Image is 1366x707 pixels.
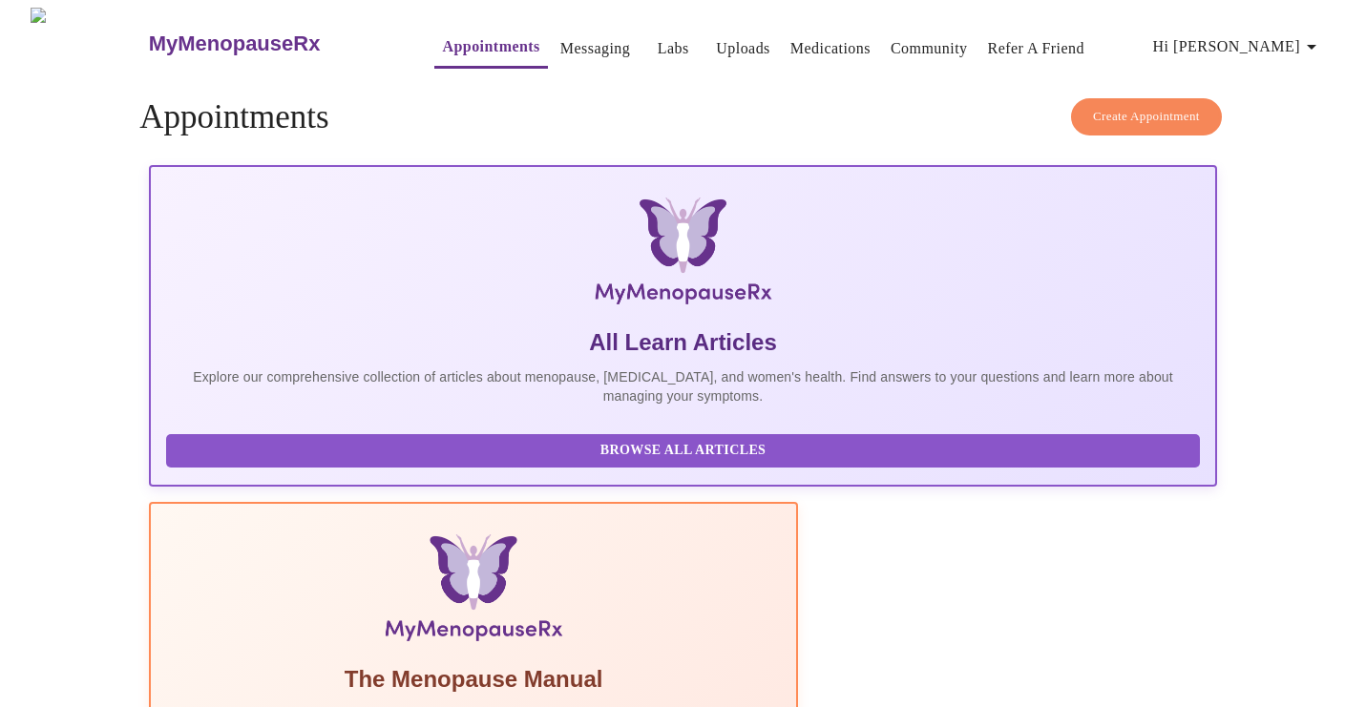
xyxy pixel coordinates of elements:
a: Community [891,35,968,62]
button: Appointments [434,28,547,69]
a: MyMenopauseRx [146,10,396,77]
span: Create Appointment [1093,106,1200,128]
button: Refer a Friend [980,30,1093,68]
a: Messaging [560,35,630,62]
h3: MyMenopauseRx [149,31,321,56]
a: Medications [790,35,871,62]
button: Community [883,30,976,68]
h4: Appointments [139,98,1227,136]
button: Medications [783,30,878,68]
img: MyMenopauseRx Logo [31,8,146,79]
a: Refer a Friend [988,35,1085,62]
a: Uploads [716,35,770,62]
h5: The Menopause Manual [166,664,781,695]
img: MyMenopauseRx Logo [326,198,1040,312]
a: Appointments [442,33,539,60]
span: Hi [PERSON_NAME] [1153,33,1323,60]
button: Browse All Articles [166,434,1200,468]
a: Labs [658,35,689,62]
button: Messaging [553,30,638,68]
button: Create Appointment [1071,98,1222,135]
img: Menopause Manual [263,534,683,649]
span: Browse All Articles [185,439,1181,463]
h5: All Learn Articles [166,327,1200,358]
button: Hi [PERSON_NAME] [1145,28,1331,66]
button: Labs [642,30,704,68]
button: Uploads [708,30,778,68]
p: Explore our comprehensive collection of articles about menopause, [MEDICAL_DATA], and women's hea... [166,367,1200,405]
a: Browse All Articles [166,441,1205,457]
